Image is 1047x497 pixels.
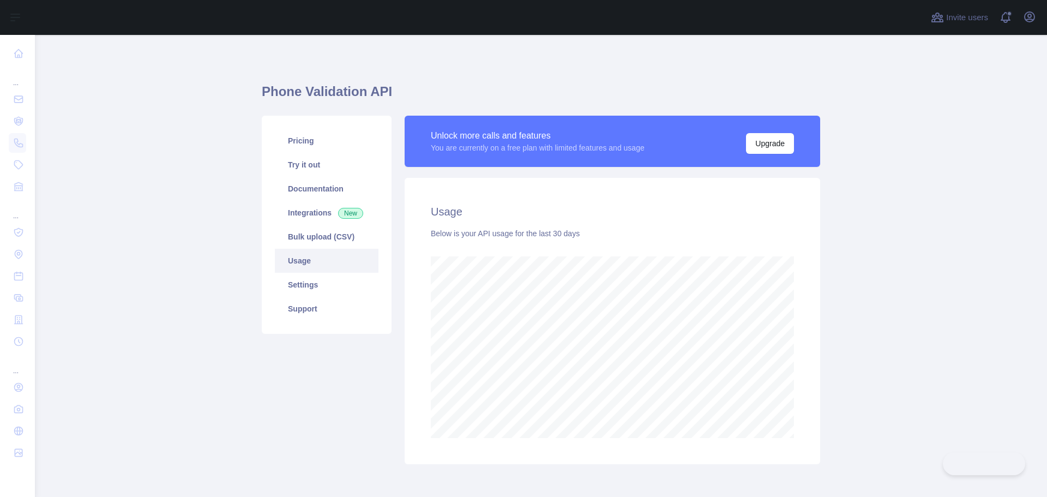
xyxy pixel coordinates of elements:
[262,83,820,109] h1: Phone Validation API
[338,208,363,219] span: New
[946,11,988,24] span: Invite users
[431,228,794,239] div: Below is your API usage for the last 30 days
[275,225,378,249] a: Bulk upload (CSV)
[275,177,378,201] a: Documentation
[929,9,990,26] button: Invite users
[943,452,1025,475] iframe: Toggle Customer Support
[275,129,378,153] a: Pricing
[431,142,645,153] div: You are currently on a free plan with limited features and usage
[275,249,378,273] a: Usage
[275,153,378,177] a: Try it out
[275,297,378,321] a: Support
[9,65,26,87] div: ...
[275,273,378,297] a: Settings
[431,129,645,142] div: Unlock more calls and features
[275,201,378,225] a: Integrations New
[431,204,794,219] h2: Usage
[746,133,794,154] button: Upgrade
[9,354,26,375] div: ...
[9,199,26,220] div: ...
